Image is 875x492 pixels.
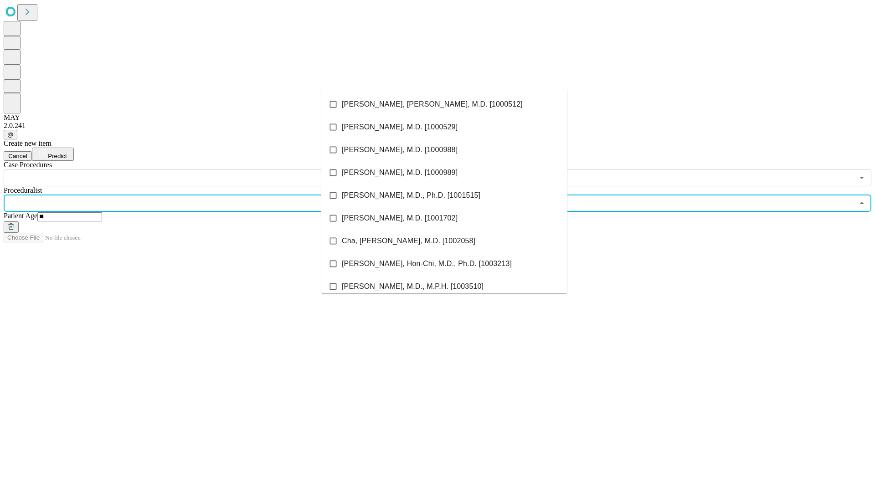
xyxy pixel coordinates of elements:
[8,153,27,159] span: Cancel
[342,213,458,224] span: [PERSON_NAME], M.D. [1001702]
[342,190,480,201] span: [PERSON_NAME], M.D., Ph.D. [1001515]
[7,131,14,138] span: @
[855,171,868,184] button: Open
[342,236,475,246] span: Cha, [PERSON_NAME], M.D. [1002058]
[4,130,17,139] button: @
[342,122,458,133] span: [PERSON_NAME], M.D. [1000529]
[342,144,458,155] span: [PERSON_NAME], M.D. [1000988]
[4,122,871,130] div: 2.0.241
[4,186,42,194] span: Proceduralist
[342,99,523,110] span: [PERSON_NAME], [PERSON_NAME], M.D. [1000512]
[4,113,871,122] div: MAY
[855,197,868,210] button: Close
[4,151,32,161] button: Cancel
[342,167,458,178] span: [PERSON_NAME], M.D. [1000989]
[342,281,484,292] span: [PERSON_NAME], M.D., M.P.H. [1003510]
[342,258,512,269] span: [PERSON_NAME], Hon-Chi, M.D., Ph.D. [1003213]
[32,148,74,161] button: Predict
[4,161,52,169] span: Scheduled Procedure
[4,139,51,147] span: Create new item
[4,212,37,220] span: Patient Age
[48,153,67,159] span: Predict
